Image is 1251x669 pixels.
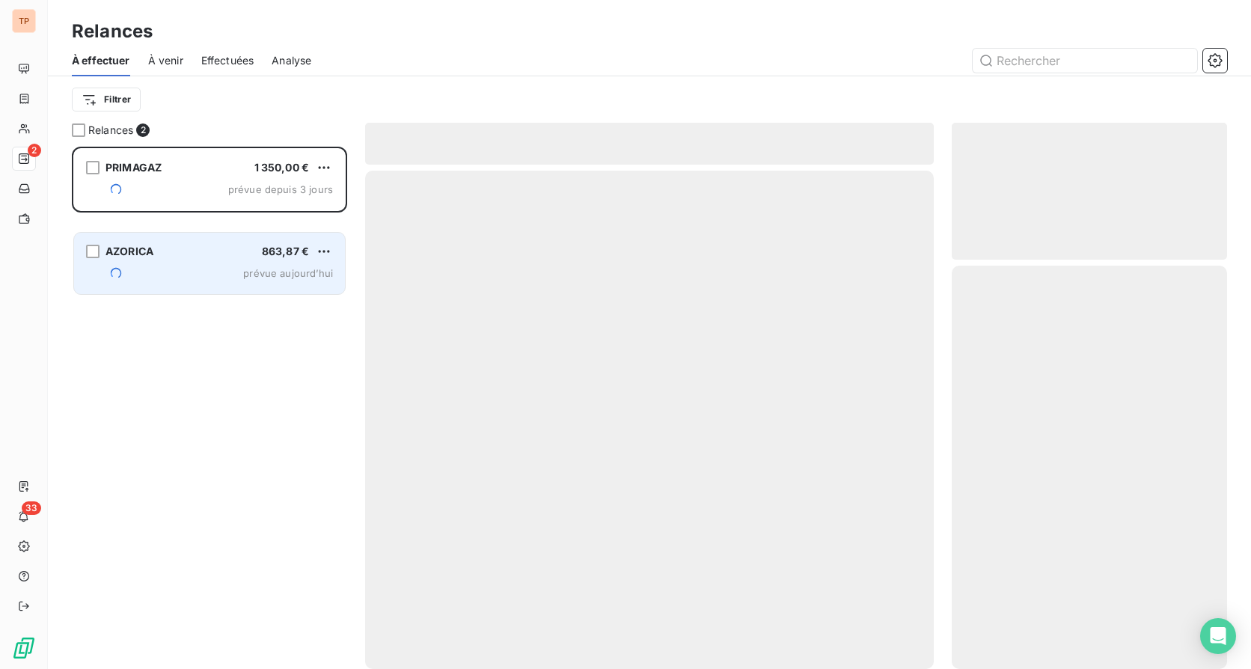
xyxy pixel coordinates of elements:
[72,53,130,68] span: À effectuer
[22,501,41,515] span: 33
[228,183,333,195] span: prévue depuis 3 jours
[148,53,183,68] span: À venir
[72,18,153,45] h3: Relances
[262,245,309,257] span: 863,87 €
[243,267,333,279] span: prévue aujourd’hui
[72,88,141,111] button: Filtrer
[72,147,347,669] div: grid
[12,636,36,660] img: Logo LeanPay
[105,245,153,257] span: AZORICA
[136,123,150,137] span: 2
[28,144,41,157] span: 2
[88,123,133,138] span: Relances
[254,161,310,174] span: 1 350,00 €
[272,53,311,68] span: Analyse
[201,53,254,68] span: Effectuées
[105,161,162,174] span: PRIMAGAZ
[973,49,1197,73] input: Rechercher
[12,9,36,33] div: TP
[1200,618,1236,654] div: Open Intercom Messenger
